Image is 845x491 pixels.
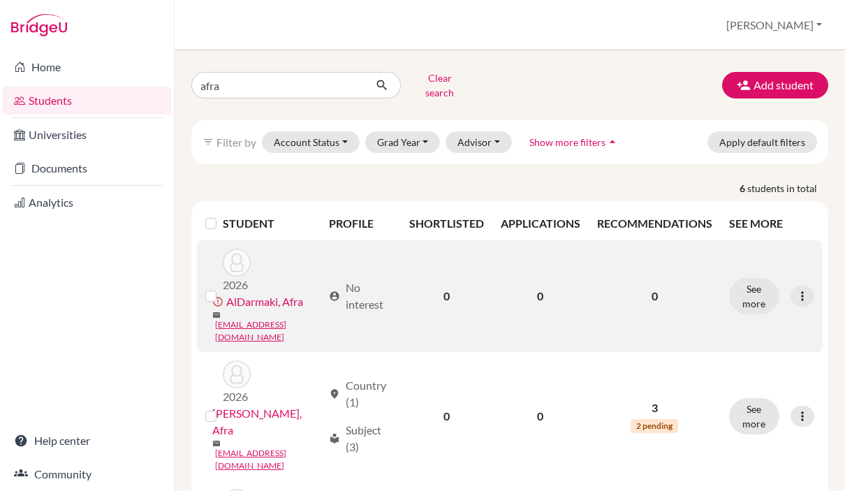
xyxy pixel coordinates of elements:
span: location_on [329,388,340,400]
span: local_library [329,433,340,444]
th: STUDENT [223,207,321,240]
div: No interest [329,279,392,313]
a: [PERSON_NAME], Afra [212,405,323,439]
strong: 6 [740,181,747,196]
span: mail [212,311,221,319]
img: Al Dhaheri, Afra [223,360,251,388]
input: Find student by name... [191,72,365,98]
p: 2026 [223,388,251,405]
a: [EMAIL_ADDRESS][DOMAIN_NAME] [215,318,323,344]
td: 0 [492,352,589,481]
a: Community [3,460,171,488]
button: Clear search [401,67,478,103]
a: Help center [3,427,171,455]
i: arrow_drop_up [605,135,619,149]
i: filter_list [203,136,214,147]
a: Analytics [3,189,171,217]
button: [PERSON_NAME] [720,12,828,38]
a: Students [3,87,171,115]
th: RECOMMENDATIONS [589,207,721,240]
span: mail [212,439,221,448]
p: 0 [597,288,712,305]
div: Country (1) [329,377,392,411]
th: SEE MORE [721,207,823,240]
td: 0 [401,352,492,481]
span: account_circle [329,291,340,302]
th: SHORTLISTED [401,207,492,240]
button: Advisor [446,131,512,153]
span: Show more filters [529,136,605,148]
a: [EMAIL_ADDRESS][DOMAIN_NAME] [215,447,323,472]
a: Documents [3,154,171,182]
td: 0 [401,240,492,352]
th: APPLICATIONS [492,207,589,240]
span: 2 pending [631,419,678,433]
td: 0 [492,240,589,352]
p: 3 [597,400,712,416]
span: Filter by [216,135,256,149]
a: Home [3,53,171,81]
a: Universities [3,121,171,149]
span: students in total [747,181,828,196]
a: AlDarmaki, Afra [226,293,303,310]
button: Show more filtersarrow_drop_up [517,131,631,153]
button: See more [729,398,779,434]
button: Grad Year [365,131,441,153]
img: Bridge-U [11,14,67,36]
button: Apply default filters [707,131,817,153]
th: PROFILE [321,207,401,240]
div: Subject (3) [329,422,392,455]
img: AlDarmaki, Afra [223,249,251,277]
button: Account Status [262,131,360,153]
button: See more [729,278,779,314]
button: Add student [722,72,828,98]
p: 2026 [223,277,251,293]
